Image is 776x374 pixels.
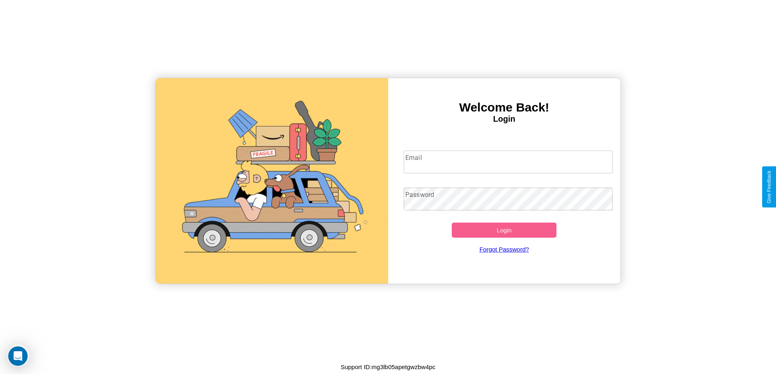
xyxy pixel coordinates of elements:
[7,344,30,367] iframe: Intercom live chat discovery launcher
[388,101,621,114] h3: Welcome Back!
[341,361,435,372] p: Support ID: mg3lb05apetgwzbw4pc
[156,78,388,284] img: gif
[766,171,772,203] div: Give Feedback
[388,114,621,124] h4: Login
[8,346,28,366] iframe: Intercom live chat
[452,223,556,238] button: Login
[400,238,609,261] a: Forgot Password?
